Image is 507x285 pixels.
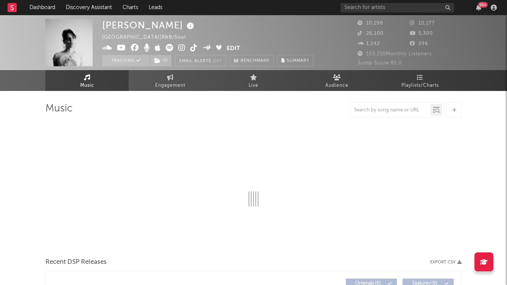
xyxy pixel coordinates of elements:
span: Benchmark [241,56,269,66]
span: 1,242 [358,41,380,46]
a: Engagement [129,70,212,91]
span: Recent DSP Releases [45,258,107,267]
div: [PERSON_NAME] [102,19,196,31]
a: Audience [295,70,378,91]
span: Engagement [155,81,185,90]
span: 5,300 [410,31,433,36]
span: 26,100 [358,31,384,36]
span: 103,210 Monthly Listeners [358,52,432,56]
div: 99 + [478,2,488,8]
button: Email AlertsOff [175,55,226,66]
span: ( 1 ) [149,55,172,66]
button: Summary [277,55,313,66]
a: Benchmark [230,55,274,66]
span: Audience [325,81,348,90]
a: Live [212,70,295,91]
input: Search for artists [341,3,454,13]
button: Export CSV [430,260,462,265]
button: (1) [150,55,171,66]
div: [GEOGRAPHIC_DATA] | R&B/Soul [102,33,194,42]
span: Playlists/Charts [401,81,439,90]
span: Music [80,81,94,90]
a: Music [45,70,129,91]
input: Search by song name or URL [350,107,430,113]
span: Summary [287,59,309,63]
span: Live [249,81,258,90]
span: 296 [410,41,428,46]
a: Playlists/Charts [378,70,462,91]
span: Jump Score: 81.0 [358,61,402,66]
span: 10,198 [358,21,383,26]
span: 10,177 [410,21,435,26]
button: Edit [227,44,240,53]
button: Tracking [102,55,149,66]
em: Off [213,59,222,63]
button: 99+ [476,5,481,11]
